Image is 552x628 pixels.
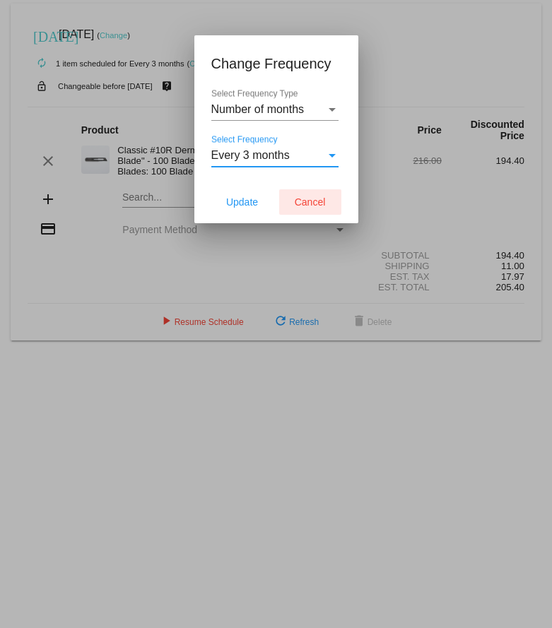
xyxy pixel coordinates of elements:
[279,189,341,215] button: Cancel
[211,103,305,115] span: Number of months
[295,196,326,208] span: Cancel
[211,103,339,116] mat-select: Select Frequency Type
[211,149,339,162] mat-select: Select Frequency
[211,52,341,75] h1: Change Frequency
[211,149,290,161] span: Every 3 months
[226,196,258,208] span: Update
[211,189,274,215] button: Update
